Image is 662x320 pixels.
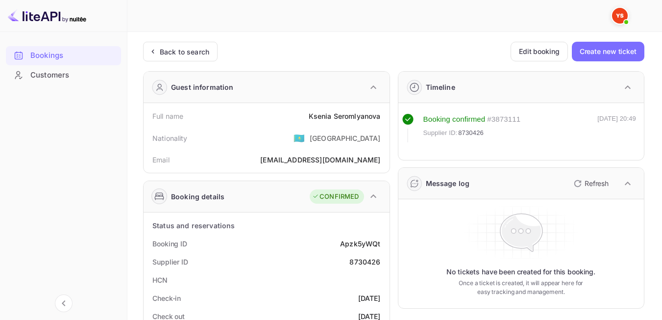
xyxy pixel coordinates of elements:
span: Supplier ID: [423,128,458,138]
div: Guest information [171,82,234,92]
div: Email [152,155,170,165]
div: Status and reservations [152,220,235,231]
span: 8730426 [458,128,484,138]
div: Back to search [160,47,209,57]
p: Refresh [585,178,609,188]
img: LiteAPI logo [8,8,86,24]
div: 8730426 [349,257,380,267]
div: Full name [152,111,183,121]
div: [DATE] 20:49 [597,114,636,142]
button: Create new ticket [572,42,644,61]
p: Once a ticket is created, it will appear here for easy tracking and management. [456,279,587,296]
div: Booking ID [152,239,187,249]
div: Customers [30,70,116,81]
a: Bookings [6,46,121,64]
div: [DATE] [358,293,381,303]
div: Nationality [152,133,188,143]
div: Booking details [171,191,224,202]
a: Customers [6,66,121,84]
div: HCN [152,275,168,285]
div: Check-in [152,293,181,303]
span: United States [294,129,305,147]
button: Edit booking [511,42,568,61]
img: Yandex Support [612,8,628,24]
div: Timeline [426,82,455,92]
div: Supplier ID [152,257,188,267]
div: Customers [6,66,121,85]
div: Ksenia Seromlyanova [309,111,381,121]
button: Refresh [568,176,613,191]
div: Message log [426,178,470,188]
div: Bookings [30,50,116,61]
div: [GEOGRAPHIC_DATA] [310,133,381,143]
div: [EMAIL_ADDRESS][DOMAIN_NAME] [260,155,380,165]
div: # 3873111 [487,114,520,125]
p: No tickets have been created for this booking. [446,267,595,277]
div: Booking confirmed [423,114,486,125]
div: CONFIRMED [312,192,359,202]
button: Collapse navigation [55,294,73,312]
div: Bookings [6,46,121,65]
div: Apzk5yWQt [340,239,380,249]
